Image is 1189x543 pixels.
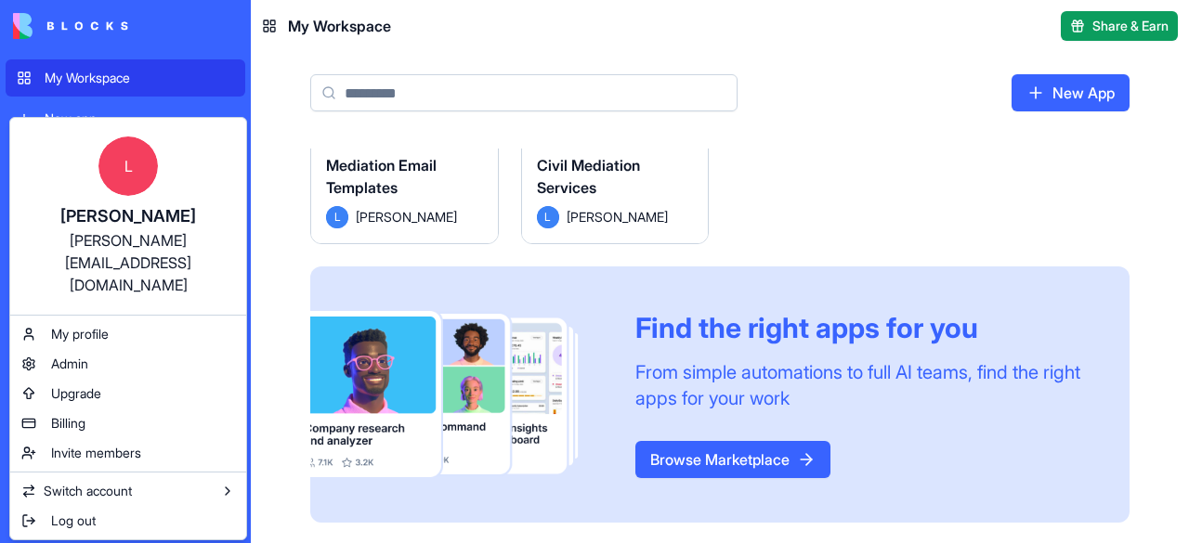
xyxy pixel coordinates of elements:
[14,122,242,311] a: L[PERSON_NAME][PERSON_NAME][EMAIL_ADDRESS][DOMAIN_NAME]
[14,438,242,468] a: Invite members
[98,136,158,196] span: L
[14,319,242,349] a: My profile
[51,444,141,462] span: Invite members
[29,203,228,229] div: [PERSON_NAME]
[14,408,242,438] a: Billing
[29,229,228,296] div: [PERSON_NAME][EMAIL_ADDRESS][DOMAIN_NAME]
[51,384,101,403] span: Upgrade
[51,511,96,530] span: Log out
[51,355,88,373] span: Admin
[51,414,85,433] span: Billing
[14,379,242,408] a: Upgrade
[6,249,245,264] span: Recent
[14,349,242,379] a: Admin
[44,482,132,500] span: Switch account
[51,325,109,343] span: My profile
